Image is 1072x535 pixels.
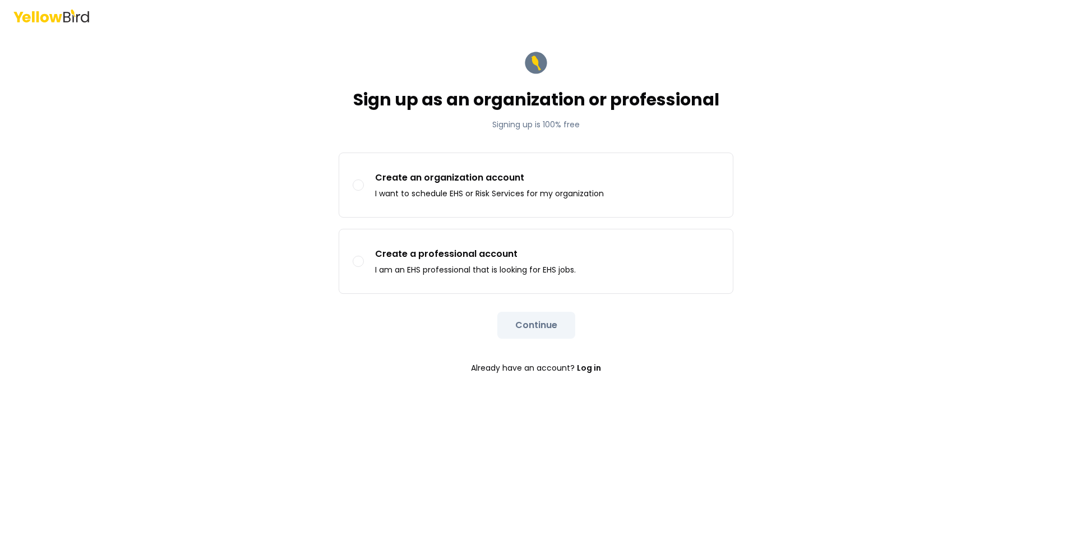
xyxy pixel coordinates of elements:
p: I want to schedule EHS or Risk Services for my organization [375,188,604,199]
p: I am an EHS professional that is looking for EHS jobs. [375,264,576,275]
button: Create an organization accountI want to schedule EHS or Risk Services for my organization [353,179,364,191]
h1: Sign up as an organization or professional [353,90,719,110]
p: Signing up is 100% free [353,119,719,130]
p: Create a professional account [375,247,576,261]
p: Already have an account? [339,357,733,379]
a: Log in [577,357,601,379]
p: Create an organization account [375,171,604,185]
button: Create a professional accountI am an EHS professional that is looking for EHS jobs. [353,256,364,267]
